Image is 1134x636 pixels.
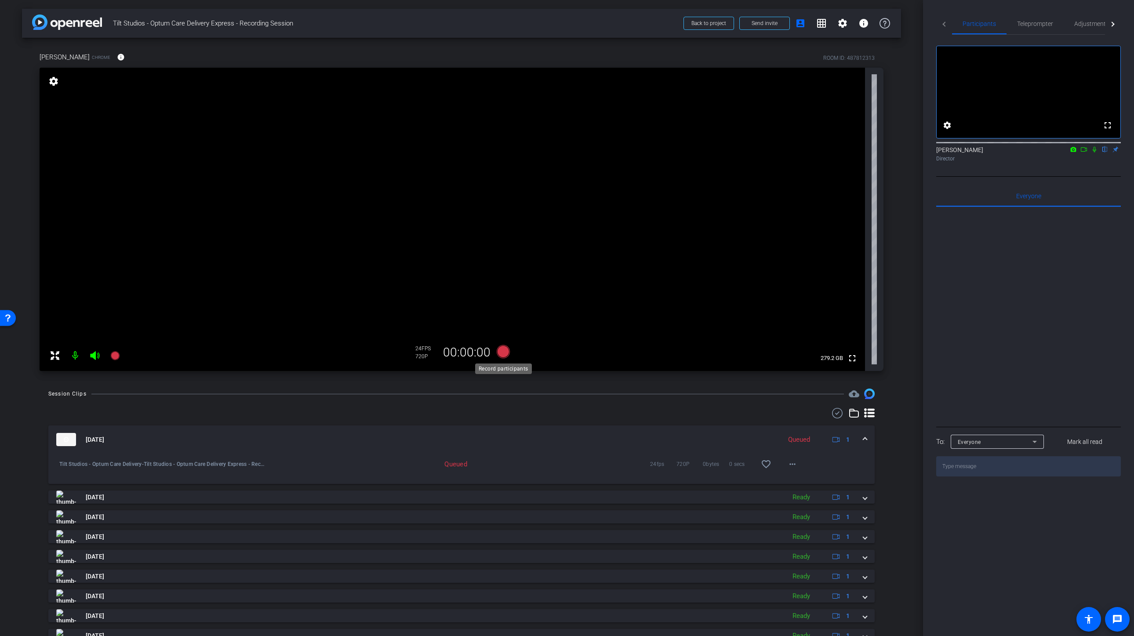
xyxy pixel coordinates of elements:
img: thumb-nail [56,550,76,563]
div: Ready [788,552,814,562]
span: Tilt Studios - Optum Care Delivery Express - Recording Session [113,15,678,32]
img: Session clips [864,389,875,399]
div: ROOM ID: 487812313 [823,54,875,62]
span: Chrome [92,54,110,61]
div: 00:00:00 [437,345,496,360]
span: 1 [846,435,850,444]
mat-icon: cloud_upload [849,389,859,399]
span: 1 [846,512,850,522]
img: thumb-nail [56,609,76,622]
span: 1 [846,572,850,581]
div: Ready [788,512,814,522]
mat-expansion-panel-header: thumb-nail[DATE]Ready1 [48,609,875,622]
img: thumb-nail [56,510,76,523]
span: 0 secs [729,460,756,469]
span: Back to project [691,20,726,26]
span: [DATE] [86,611,104,621]
span: 1 [846,493,850,502]
span: Send invite [752,20,778,27]
span: 1 [846,611,850,621]
span: [DATE] [86,435,104,444]
div: [PERSON_NAME] [936,145,1121,163]
img: thumb-nail [56,491,76,504]
mat-expansion-panel-header: thumb-nail[DATE]Ready1 [48,510,875,523]
span: [DATE] [86,572,104,581]
mat-icon: fullscreen [1102,120,1113,131]
span: 1 [846,532,850,542]
span: FPS [422,345,431,352]
span: [DATE] [86,552,104,561]
span: 24fps [650,460,676,469]
mat-icon: account_box [795,18,806,29]
mat-icon: settings [47,76,60,87]
div: Record participants [475,363,532,374]
mat-icon: fullscreen [847,353,858,363]
div: Ready [788,571,814,581]
button: Send invite [739,17,790,30]
div: Session Clips [48,389,87,398]
mat-icon: favorite_border [761,459,771,469]
div: Queued [784,435,814,445]
div: 24 [415,345,437,352]
span: [PERSON_NAME] [40,52,90,62]
mat-icon: more_horiz [787,459,798,469]
mat-icon: info [858,18,869,29]
span: Teleprompter [1017,21,1053,27]
img: app-logo [32,15,102,30]
img: thumb-nail [56,570,76,583]
mat-icon: info [117,53,125,61]
mat-icon: settings [942,120,952,131]
div: Ready [788,611,814,621]
mat-icon: message [1112,614,1123,625]
button: Back to project [683,17,734,30]
span: 720P [676,460,703,469]
mat-expansion-panel-header: thumb-nail[DATE]Ready1 [48,550,875,563]
mat-expansion-panel-header: thumb-nail[DATE]Ready1 [48,530,875,543]
mat-icon: flip [1100,145,1110,153]
span: Everyone [958,439,981,445]
mat-expansion-panel-header: thumb-nail[DATE]Ready1 [48,491,875,504]
span: 1 [846,552,850,561]
span: [DATE] [86,512,104,522]
span: 1 [846,592,850,601]
div: Ready [788,532,814,542]
img: thumb-nail [56,530,76,543]
span: Participants [963,21,996,27]
div: 720P [415,353,437,360]
mat-icon: accessibility [1083,614,1094,625]
img: thumb-nail [56,589,76,603]
span: Mark all read [1067,437,1102,447]
span: Tilt Studios - Optum Care Delivery-Tilt Studios - Optum Care Delivery Express - Recording Session... [59,460,266,469]
span: Adjustments [1074,21,1109,27]
span: [DATE] [86,532,104,542]
span: Everyone [1016,193,1041,199]
span: Destinations for your clips [849,389,859,399]
div: Ready [788,591,814,601]
span: 279.2 GB [818,353,846,363]
img: thumb-nail [56,433,76,446]
mat-expansion-panel-header: thumb-nail[DATE]Queued1 [48,425,875,454]
button: Mark all read [1049,434,1121,450]
mat-expansion-panel-header: thumb-nail[DATE]Ready1 [48,570,875,583]
span: [DATE] [86,493,104,502]
div: Ready [788,492,814,502]
div: To: [936,437,945,447]
mat-icon: settings [837,18,848,29]
div: Queued [377,460,471,469]
div: thumb-nail[DATE]Queued1 [48,454,875,484]
mat-expansion-panel-header: thumb-nail[DATE]Ready1 [48,589,875,603]
div: Director [936,155,1121,163]
span: 0bytes [703,460,729,469]
mat-icon: grid_on [816,18,827,29]
span: [DATE] [86,592,104,601]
